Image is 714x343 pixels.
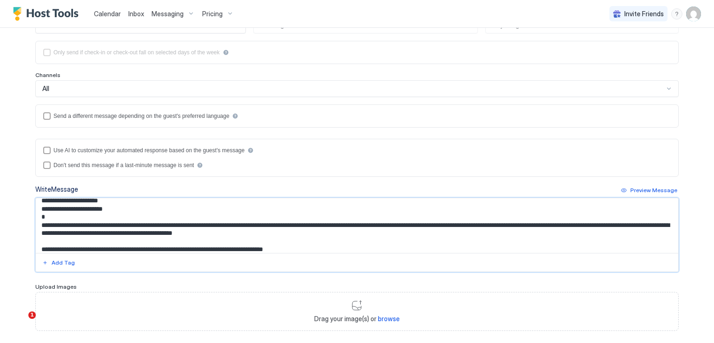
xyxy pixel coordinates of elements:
span: Inbox [128,10,144,18]
div: menu [671,8,682,19]
iframe: Intercom live chat [9,311,32,334]
div: Use AI to customize your automated response based on the guest's message [53,147,245,154]
button: Preview Message [620,185,679,196]
span: browse [378,315,400,323]
span: Channels [35,71,60,78]
div: Only send if check-in or check-out fall on selected days of the week [53,49,220,56]
div: disableIfLastMinute [43,162,671,169]
span: 1 [28,311,36,319]
span: All [42,84,49,93]
span: Pricing [202,10,223,18]
span: Messaging [152,10,184,18]
div: isLimited [43,49,671,56]
div: useAI [43,147,671,154]
a: Host Tools Logo [13,7,83,21]
div: Send a different message depending on the guest's preferred language [53,113,229,119]
a: Inbox [128,9,144,19]
div: languagesEnabled [43,112,671,120]
div: Preview Message [630,186,677,194]
textarea: Input Field [36,198,678,253]
div: User profile [686,6,701,21]
span: Upload Images [35,283,77,290]
span: Invite Friends [624,10,664,18]
span: Drag your image(s) or [314,315,400,323]
button: Add Tag [41,257,76,268]
div: Write Message [35,184,78,194]
div: Don't send this message if a last-minute message is sent [53,162,194,168]
a: Calendar [94,9,121,19]
div: Add Tag [52,259,75,267]
span: Calendar [94,10,121,18]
